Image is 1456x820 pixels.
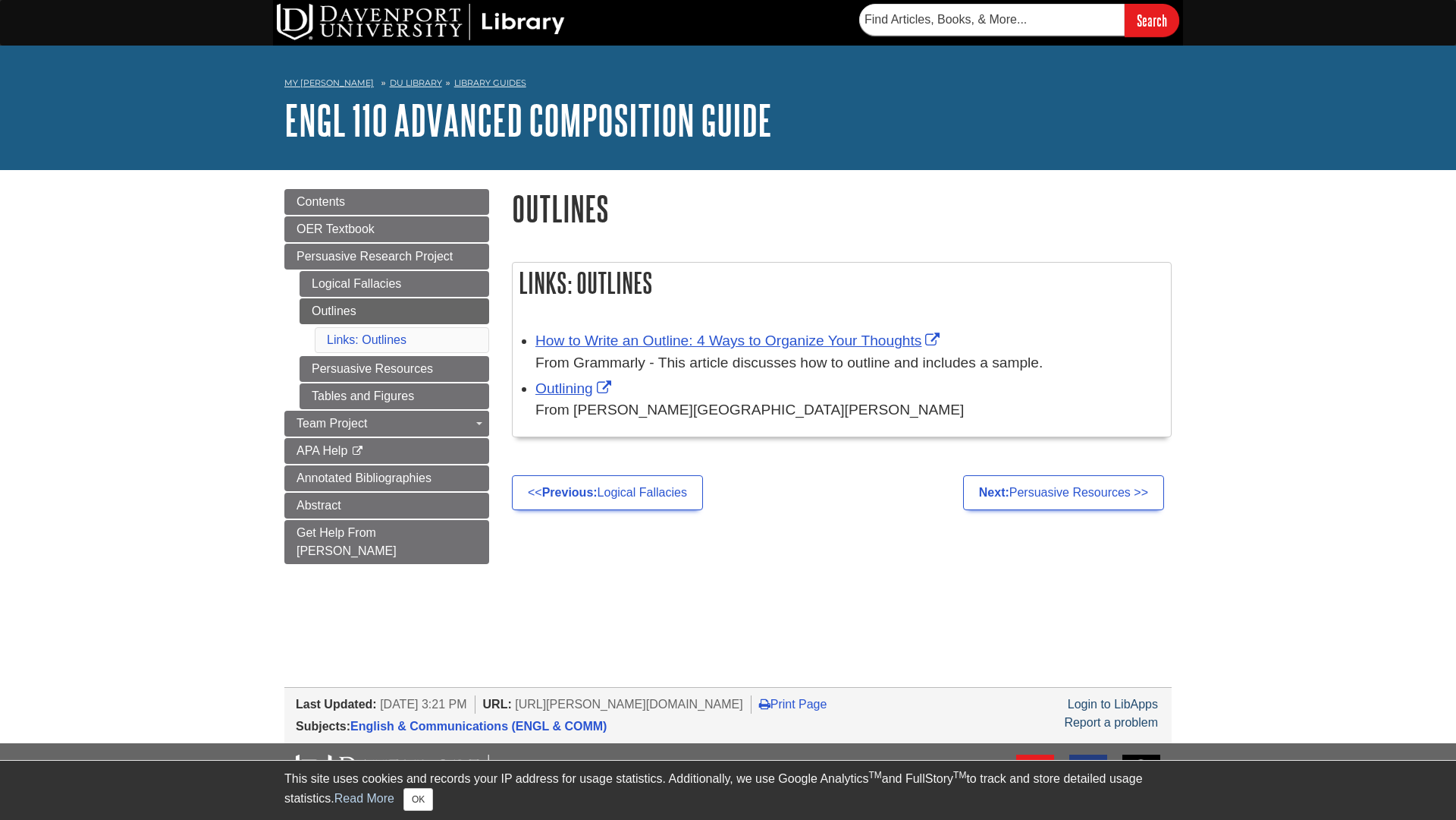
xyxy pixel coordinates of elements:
a: English & Communications (ENGL & COMM) [350,720,607,733]
a: DU Library [390,77,442,88]
form: Searches DU Library's articles, books, and more [859,4,1179,36]
a: Outlines [300,298,489,324]
span: APA Help [297,444,347,457]
a: Text [1069,755,1107,807]
div: Guide Page Menu [284,189,489,564]
a: Abstract [284,493,489,519]
a: Persuasive Research Project [284,244,489,270]
a: Persuasive Resources [300,356,489,382]
input: Search [1125,4,1179,36]
a: <<Previous:Logical Fallacies [512,475,703,510]
a: Logical Fallacies [300,271,489,297]
a: Print Page [759,698,827,711]
span: [URL][PERSON_NAME][DOMAIN_NAME] [515,698,743,711]
a: FAQ [1122,755,1160,807]
span: Contents [297,195,345,208]
a: ENGL 110 Advanced Composition Guide [284,96,772,143]
a: Link opens in new window [535,380,615,396]
span: Persuasive Research Project [297,250,453,263]
a: Read More [334,792,394,805]
a: Link opens in new window [535,333,943,348]
a: OER Textbook [284,216,489,242]
h1: Outlines [512,189,1172,228]
input: Find Articles, Books, & More... [859,4,1125,36]
a: Report a problem [1064,716,1158,729]
span: Annotated Bibliographies [297,471,431,484]
span: Team Project [297,417,367,430]
a: Contents [284,189,489,215]
span: URL: [483,698,512,711]
span: Subjects: [296,720,350,733]
a: Tables and Figures [300,383,489,409]
a: APA Help [284,438,489,464]
div: This site uses cookies and records your IP address for usage statistics. Additionally, we use Goo... [284,770,1172,811]
div: From Grammarly - This article discusses how to outline and includes a sample. [535,352,1163,374]
img: DU Libraries [296,755,584,794]
i: Print Page [759,698,770,710]
strong: Previous: [542,486,598,499]
sup: TM [868,770,881,781]
span: OER Textbook [297,222,375,235]
a: E-mail [1016,755,1054,807]
nav: breadcrumb [284,73,1172,97]
sup: TM [953,770,966,781]
span: [DATE] 3:21 PM [380,698,466,711]
span: Abstract [297,499,341,512]
span: Last Updated: [296,698,377,711]
img: DU Library [277,4,565,40]
a: Team Project [284,411,489,437]
a: My [PERSON_NAME] [284,77,374,90]
a: Annotated Bibliographies [284,465,489,491]
a: Next:Persuasive Resources >> [963,475,1164,510]
h2: Links: Outlines [513,263,1171,303]
strong: Next: [979,486,1009,499]
button: Close [403,788,433,811]
a: Get Help From [PERSON_NAME] [284,520,489,564]
a: Library Guides [454,77,526,88]
span: Get Help From [PERSON_NAME] [297,526,397,557]
i: This link opens in a new window [351,446,364,456]
a: Links: Outlines [327,333,406,346]
a: Login to LibApps [1068,698,1158,711]
div: From [PERSON_NAME][GEOGRAPHIC_DATA][PERSON_NAME] [535,399,1163,421]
